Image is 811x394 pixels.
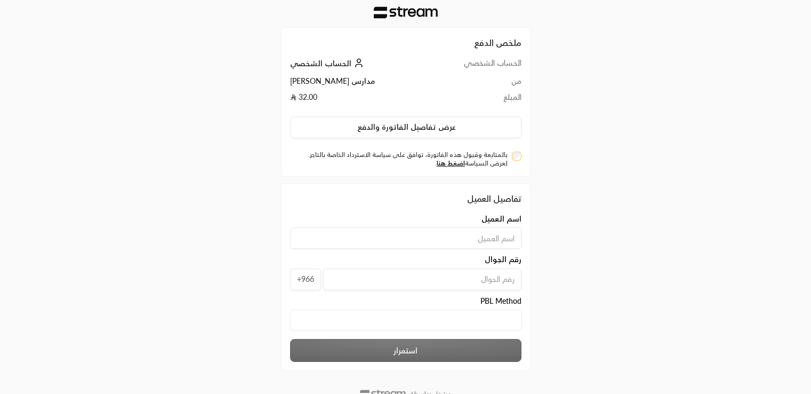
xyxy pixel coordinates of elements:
label: بالمتابعة وقبول هذه الفاتورة، توافق على سياسة الاسترداد الخاصة بالتاجر. لعرض السياسة . [294,151,508,168]
td: 32.00 [290,92,428,108]
h2: ملخص الدفع [290,36,521,49]
td: المبلغ [428,92,521,108]
button: عرض تفاصيل الفاتورة والدفع [290,116,521,139]
a: الحساب الشخصي [290,59,366,68]
span: PBL Method [480,296,521,306]
a: اضغط هنا [437,159,465,167]
img: Company Logo [374,6,438,19]
span: +966 [290,269,321,290]
div: تفاصيل العميل [290,192,521,205]
td: مدارس [PERSON_NAME] [290,76,428,92]
span: رقم الجوال [485,254,521,265]
input: رقم الجوال [323,269,521,290]
td: الحساب الشخصي [428,58,521,75]
span: الحساب الشخصي [290,59,351,68]
span: اسم العميل [481,214,521,224]
input: اسم العميل [290,227,521,249]
td: من [428,76,521,92]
